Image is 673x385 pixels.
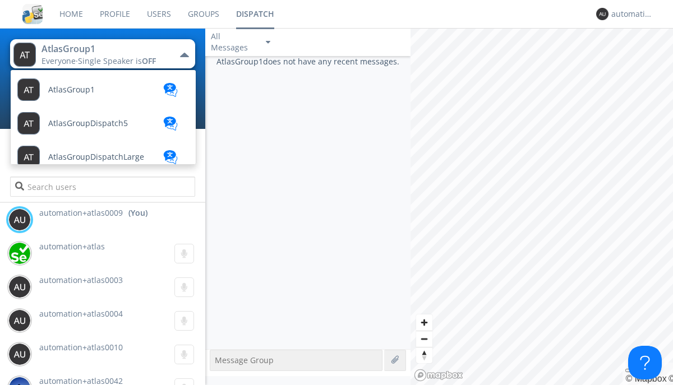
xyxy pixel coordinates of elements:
img: 373638.png [8,309,31,332]
img: 373638.png [8,343,31,365]
div: (You) [128,207,147,219]
span: automation+atlas [39,241,105,252]
span: OFF [142,55,156,66]
button: Zoom out [416,331,432,347]
button: Reset bearing to north [416,347,432,363]
img: d2d01cd9b4174d08988066c6d424eccd [8,242,31,265]
img: 373638.png [8,208,31,231]
img: 373638.png [13,43,36,67]
a: Mapbox logo [414,369,463,382]
ul: AtlasGroup1Everyone·Single Speaker isOFF [10,69,196,165]
img: translation-blue.svg [162,117,179,131]
img: translation-blue.svg [162,83,179,97]
img: 373638.png [596,8,609,20]
button: Toggle attribution [625,369,634,372]
span: automation+atlas0010 [39,342,123,352]
span: automation+atlas0003 [39,275,123,285]
img: caret-down-sm.svg [266,41,270,44]
div: Everyone · [42,55,168,67]
span: automation+atlas0004 [39,308,123,319]
div: AtlasGroup1 [42,43,168,55]
div: All Messages [211,31,256,53]
img: cddb5a64eb264b2086981ab96f4c1ba7 [22,4,43,24]
img: translation-blue.svg [162,150,179,164]
div: automation+atlas0009 [611,8,653,20]
img: 373638.png [8,276,31,298]
iframe: Toggle Customer Support [628,346,662,379]
span: AtlasGroupDispatch5 [48,119,128,128]
span: Reset bearing to north [416,347,432,363]
span: AtlasGroupDispatchLarge [48,153,144,161]
button: AtlasGroup1Everyone·Single Speaker isOFF [10,39,195,68]
span: Single Speaker is [78,55,156,66]
a: Mapbox [625,374,666,383]
span: AtlasGroup1 [48,86,95,94]
button: Zoom in [416,314,432,331]
div: AtlasGroup1 does not have any recent messages. [205,56,411,349]
input: Search users [10,177,195,197]
span: automation+atlas0009 [39,207,123,219]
